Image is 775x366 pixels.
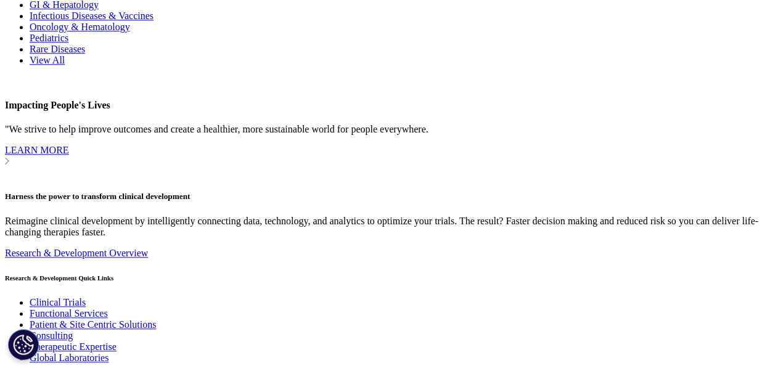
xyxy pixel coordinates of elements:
a: Rare Diseases [30,44,85,54]
a: Pediatrics [30,33,68,43]
a: Patient & Site Centric Solutions [30,319,156,330]
a: View All [30,55,65,65]
a: Therapeutic Expertise [30,341,117,352]
button: Cookies Settings [8,329,39,360]
h5: Harness the power to transform clinical development [5,192,770,201]
a: Clinical Trials [30,297,86,307]
a: Research & Development Overview [5,248,148,258]
a: Functional Services [30,308,108,319]
h6: Research & Development Quick Links [5,274,770,282]
a: Consulting [30,330,73,341]
a: Infectious Diseases & Vaccines [30,10,154,21]
a: Global Laboratories [30,352,109,363]
p: "We strive to help improve outcomes and create a healthier, more sustainable world for people eve... [5,124,770,135]
a: Oncology & Hematology [30,22,130,32]
p: Reimagine clinical development by intelligently connecting data, technology, and analytics to opt... [5,216,770,238]
h4: Impacting People's Lives [5,100,770,111]
a: LEARN MORE [5,145,770,167]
